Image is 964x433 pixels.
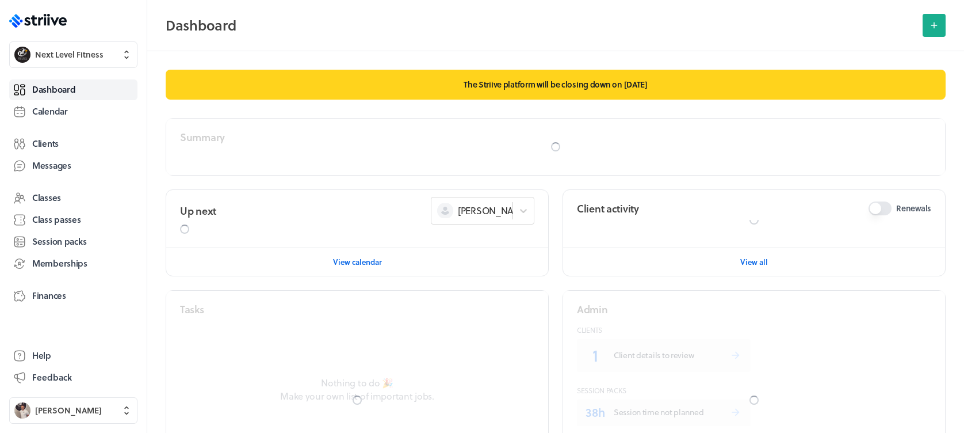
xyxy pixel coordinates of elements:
a: Calendar [9,101,137,122]
span: Feedback [32,371,72,383]
span: [PERSON_NAME] [35,405,102,416]
a: Help [9,345,137,366]
img: Next Level Fitness [14,47,30,63]
h2: Dashboard [166,14,916,37]
button: Renewals [869,202,892,215]
span: Clients [32,138,59,150]
a: Messages [9,155,137,176]
span: Session packs [32,236,86,248]
a: Memberships [9,253,137,274]
button: Ben Robinson[PERSON_NAME] [9,397,137,424]
span: Memberships [32,257,87,269]
iframe: gist-messenger-bubble-iframe [931,400,958,427]
img: Ben Robinson [14,402,30,419]
h2: Up next [180,204,216,218]
span: Calendar [32,105,68,117]
button: Feedback [9,367,137,388]
span: Help [32,350,51,362]
span: View calendar [333,257,382,267]
p: The Striive platform will be closing down on [DATE] [166,70,946,100]
button: View calendar [333,250,382,274]
a: Class passes [9,210,137,230]
span: Next Level Fitness [35,49,104,60]
a: Clients [9,134,137,154]
a: Finances [9,286,137,306]
span: [PERSON_NAME] [458,204,529,217]
span: Messages [32,159,71,172]
a: Session packs [9,231,137,252]
span: Finances [32,290,66,302]
button: Next Level FitnessNext Level Fitness [9,41,137,68]
button: View all [740,250,768,274]
span: Renewals [896,203,931,214]
a: Dashboard [9,79,137,100]
span: View all [740,257,768,267]
span: Class passes [32,214,81,226]
span: Dashboard [32,83,75,96]
span: Classes [32,192,61,204]
a: Classes [9,188,137,208]
h2: Client activity [577,202,639,216]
